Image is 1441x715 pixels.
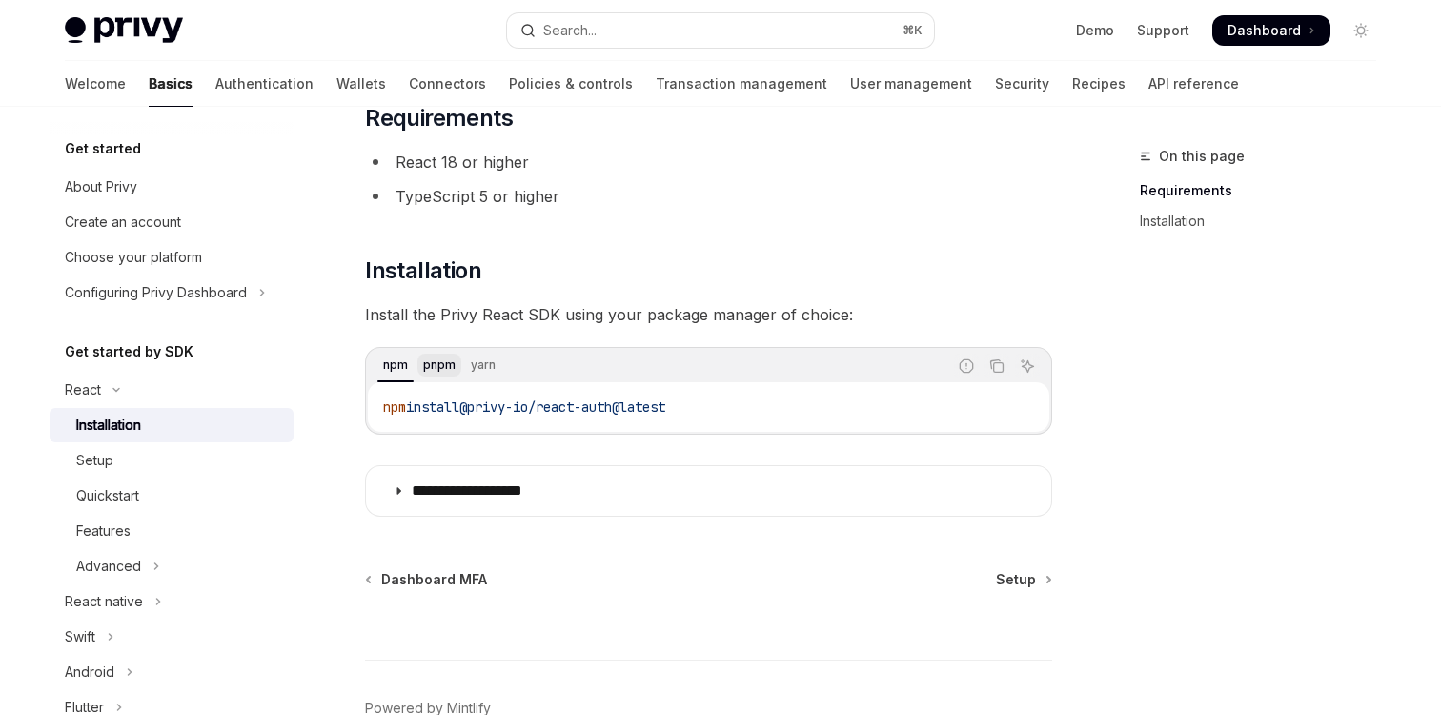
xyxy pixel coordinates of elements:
a: Connectors [409,61,486,107]
span: Dashboard MFA [381,570,487,589]
a: Choose your platform [50,240,294,275]
a: Setup [996,570,1050,589]
button: Open search [507,13,934,48]
span: npm [383,398,406,416]
a: Installation [50,408,294,442]
div: Setup [76,449,113,472]
div: About Privy [65,175,137,198]
button: Toggle dark mode [1346,15,1376,46]
span: Requirements [365,103,513,133]
a: Policies & controls [509,61,633,107]
div: Features [76,520,131,542]
a: Create an account [50,205,294,239]
button: Ask AI [1015,354,1040,378]
a: Wallets [336,61,386,107]
a: Quickstart [50,479,294,513]
span: Installation [365,255,481,286]
a: Security [995,61,1049,107]
button: Toggle Android section [50,655,294,689]
a: User management [850,61,972,107]
a: About Privy [50,170,294,204]
a: Support [1137,21,1189,40]
a: Recipes [1072,61,1126,107]
div: Create an account [65,211,181,234]
button: Toggle Advanced section [50,549,294,583]
div: pnpm [417,354,461,377]
a: Authentication [215,61,314,107]
li: React 18 or higher [365,149,1052,175]
a: Installation [1140,206,1391,236]
div: React native [65,590,143,613]
li: TypeScript 5 or higher [365,183,1052,210]
button: Toggle Configuring Privy Dashboard section [50,276,294,310]
span: On this page [1159,145,1245,168]
a: Dashboard [1212,15,1330,46]
h5: Get started by SDK [65,340,193,363]
a: Requirements [1140,175,1391,206]
div: React [65,378,101,401]
a: Features [50,514,294,548]
span: Install the Privy React SDK using your package manager of choice: [365,301,1052,328]
div: Search... [543,19,597,42]
a: API reference [1148,61,1239,107]
a: Setup [50,443,294,478]
button: Toggle Swift section [50,620,294,654]
h5: Get started [65,137,141,160]
span: @privy-io/react-auth@latest [459,398,665,416]
a: Demo [1076,21,1114,40]
div: Android [65,661,114,684]
a: Transaction management [656,61,827,107]
button: Report incorrect code [954,354,979,378]
button: Copy the contents from the code block [984,354,1009,378]
div: Advanced [76,555,141,578]
div: Swift [65,625,95,648]
a: Basics [149,61,193,107]
div: Choose your platform [65,246,202,269]
div: yarn [465,354,501,377]
button: Toggle React native section [50,584,294,619]
div: Configuring Privy Dashboard [65,281,247,304]
span: Dashboard [1228,21,1301,40]
img: light logo [65,17,183,44]
span: Setup [996,570,1036,589]
a: Welcome [65,61,126,107]
span: install [406,398,459,416]
div: Installation [76,414,141,437]
a: Dashboard MFA [367,570,487,589]
div: npm [377,354,414,377]
div: Quickstart [76,484,139,507]
button: Toggle React section [50,373,294,407]
span: ⌘ K [903,23,923,38]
